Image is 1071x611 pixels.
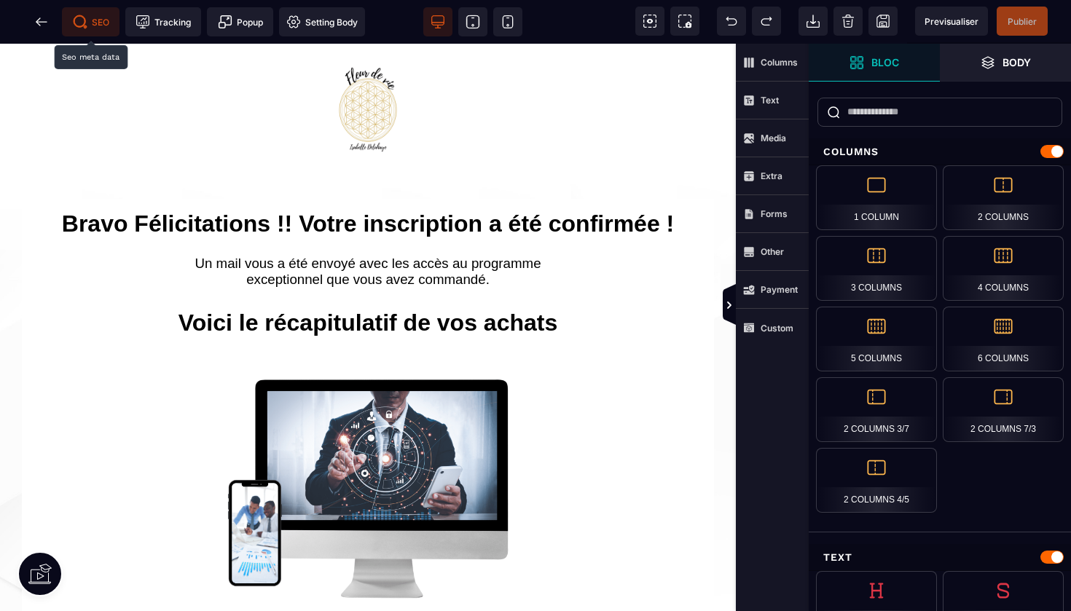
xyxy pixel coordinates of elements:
[761,284,798,295] strong: Payment
[160,259,576,300] h1: Voici le récapitulatif de vos achats
[915,7,988,36] span: Preview
[1008,16,1037,27] span: Publier
[809,138,1071,165] div: Columns
[761,95,779,106] strong: Text
[809,44,940,82] span: Open Blocks
[136,15,191,29] span: Tracking
[816,236,937,301] div: 3 Columns
[871,57,899,68] strong: Bloc
[816,377,937,442] div: 2 Columns 3/7
[761,57,798,68] strong: Columns
[218,15,263,29] span: Popup
[635,7,664,36] span: View components
[670,7,699,36] span: Screenshot
[329,22,407,109] img: 79515fb81ae77b9786bb11d831489bbc_Design_sans_titre-10.png
[286,15,358,29] span: Setting Body
[761,170,782,181] strong: Extra
[22,159,714,201] h1: Bravo Félicitations !! Votre inscription a été confirmée !
[943,236,1064,301] div: 4 Columns
[73,15,109,29] span: SEO
[816,307,937,371] div: 5 Columns
[1003,57,1031,68] strong: Body
[761,133,786,143] strong: Media
[227,335,509,555] img: 292_qss.png
[943,165,1064,230] div: 2 Columns
[940,44,1071,82] span: Open Layer Manager
[761,246,784,257] strong: Other
[943,307,1064,371] div: 6 Columns
[761,208,788,219] strong: Forms
[943,377,1064,442] div: 2 Columns 7/3
[761,323,793,334] strong: Custom
[816,448,937,513] div: 2 Columns 4/5
[816,165,937,230] div: 1 Column
[195,212,544,243] span: Un mail vous a été envoyé avec les accès au programme exceptionnel que vous avez commandé.
[809,544,1071,571] div: Text
[925,16,978,27] span: Previsualiser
